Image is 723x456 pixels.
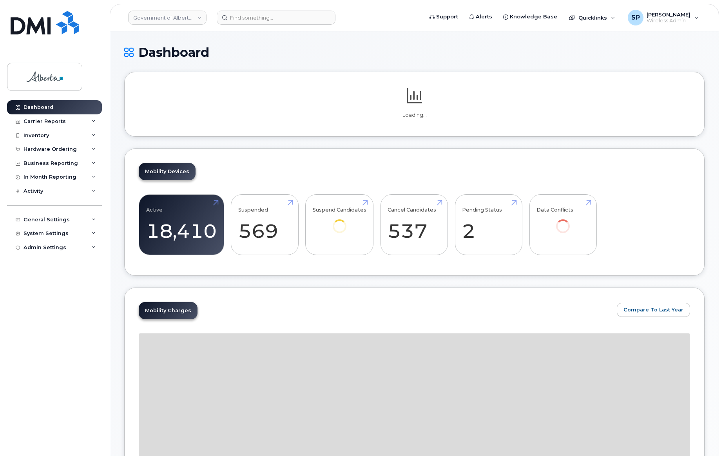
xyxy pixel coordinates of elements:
[462,199,515,251] a: Pending Status 2
[139,163,196,180] a: Mobility Devices
[536,199,589,244] a: Data Conflicts
[623,306,683,313] span: Compare To Last Year
[139,112,690,119] p: Loading...
[238,199,291,251] a: Suspended 569
[617,303,690,317] button: Compare To Last Year
[139,302,198,319] a: Mobility Charges
[388,199,440,251] a: Cancel Candidates 537
[146,199,217,251] a: Active 18,410
[313,199,366,244] a: Suspend Candidates
[124,45,705,59] h1: Dashboard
